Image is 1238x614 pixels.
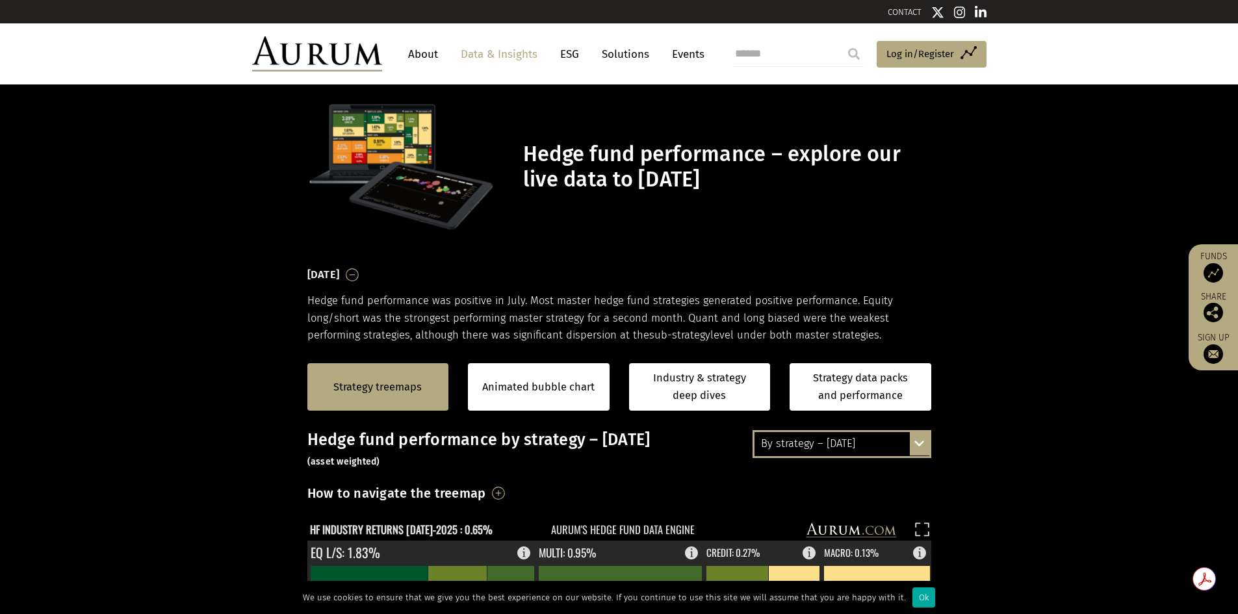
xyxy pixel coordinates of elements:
[1204,303,1223,322] img: Share this post
[877,41,987,68] a: Log in/Register
[307,265,340,285] h3: [DATE]
[1195,251,1232,283] a: Funds
[454,42,544,66] a: Data & Insights
[307,430,931,469] h3: Hedge fund performance by strategy – [DATE]
[649,329,710,341] span: sub-strategy
[886,46,954,62] span: Log in/Register
[1204,263,1223,283] img: Access Funds
[252,36,382,71] img: Aurum
[954,6,966,19] img: Instagram icon
[402,42,445,66] a: About
[912,587,935,608] div: Ok
[665,42,704,66] a: Events
[482,379,595,396] a: Animated bubble chart
[307,482,486,504] h3: How to navigate the treemap
[595,42,656,66] a: Solutions
[629,363,771,411] a: Industry & strategy deep dives
[975,6,987,19] img: Linkedin icon
[790,363,931,411] a: Strategy data packs and performance
[888,7,922,17] a: CONTACT
[523,142,927,192] h1: Hedge fund performance – explore our live data to [DATE]
[841,41,867,67] input: Submit
[554,42,586,66] a: ESG
[307,456,380,467] small: (asset weighted)
[1195,332,1232,364] a: Sign up
[333,379,422,396] a: Strategy treemaps
[1204,344,1223,364] img: Sign up to our newsletter
[1195,292,1232,322] div: Share
[754,432,929,455] div: By strategy – [DATE]
[307,292,931,344] p: Hedge fund performance was positive in July. Most master hedge fund strategies generated positive...
[931,6,944,19] img: Twitter icon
